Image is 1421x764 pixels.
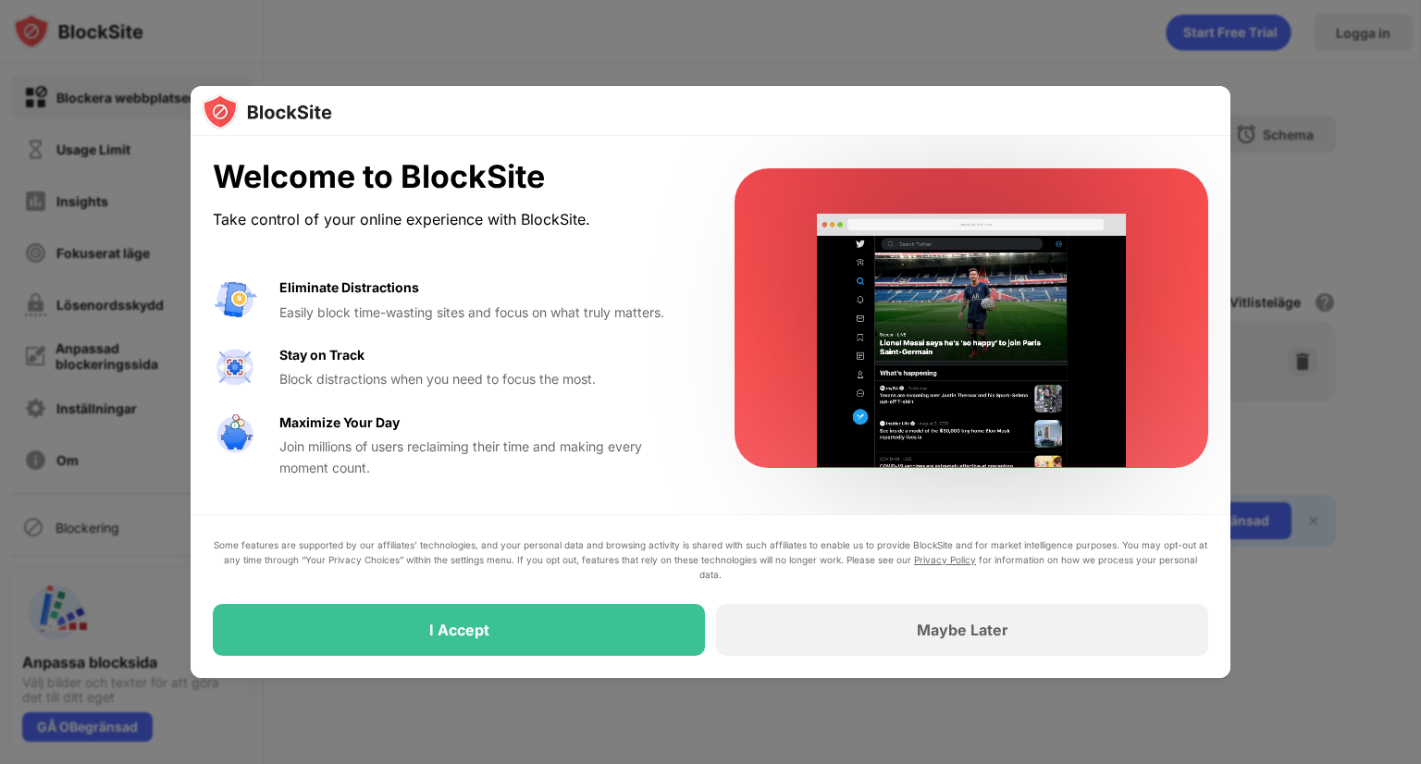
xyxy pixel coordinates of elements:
div: Easily block time-wasting sites and focus on what truly matters. [279,302,690,323]
img: value-avoid-distractions.svg [213,277,257,322]
div: Maybe Later [917,621,1008,639]
img: value-focus.svg [213,345,257,389]
div: Welcome to BlockSite [213,158,690,196]
div: Stay on Track [279,345,365,365]
a: Privacy Policy [914,554,976,565]
div: Maximize Your Day [279,413,400,433]
div: Eliminate Distractions [279,277,419,298]
img: value-safe-time.svg [213,413,257,457]
div: Join millions of users reclaiming their time and making every moment count. [279,437,690,478]
div: Block distractions when you need to focus the most. [279,369,690,389]
img: logo-blocksite.svg [202,93,332,130]
div: I Accept [429,621,489,639]
div: Take control of your online experience with BlockSite. [213,206,690,233]
div: Some features are supported by our affiliates’ technologies, and your personal data and browsing ... [213,537,1208,582]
